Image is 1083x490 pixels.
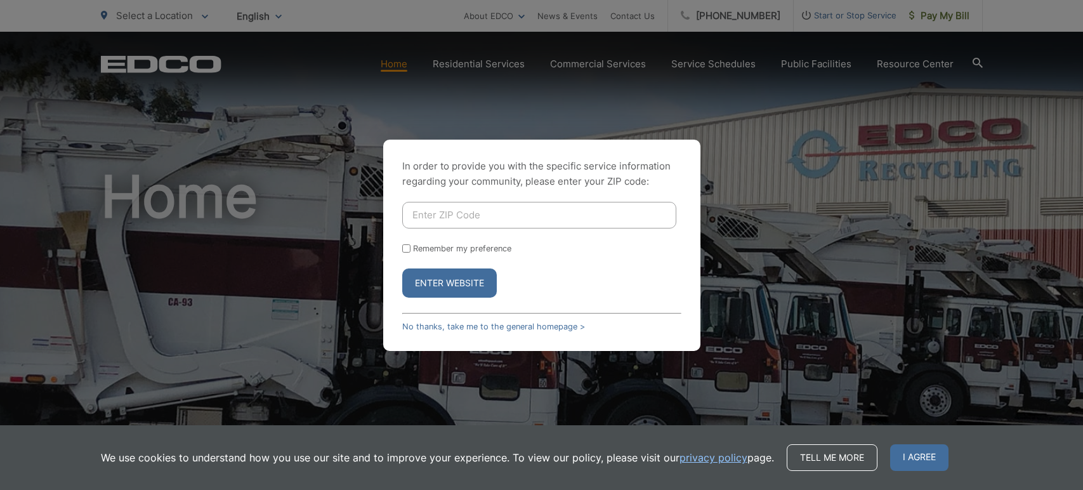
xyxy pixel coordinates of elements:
button: Enter Website [402,268,497,298]
span: I agree [890,444,948,471]
input: Enter ZIP Code [402,202,676,228]
p: We use cookies to understand how you use our site and to improve your experience. To view our pol... [101,450,774,465]
a: No thanks, take me to the general homepage > [402,322,585,331]
p: In order to provide you with the specific service information regarding your community, please en... [402,159,681,189]
label: Remember my preference [413,244,511,253]
a: Tell me more [787,444,877,471]
a: privacy policy [679,450,747,465]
